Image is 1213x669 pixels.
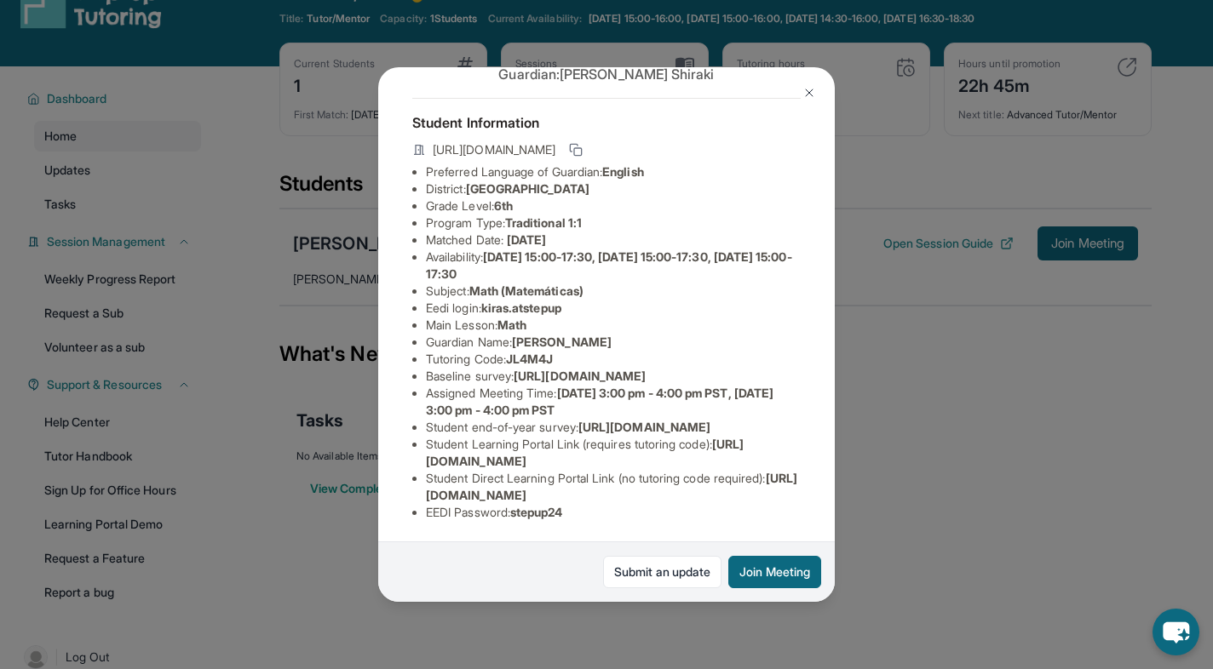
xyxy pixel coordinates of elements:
[494,198,513,213] span: 6th
[433,141,555,158] span: [URL][DOMAIN_NAME]
[802,86,816,100] img: Close Icon
[426,232,801,249] li: Matched Date:
[412,64,801,84] p: Guardian: [PERSON_NAME] Shiraki
[603,556,721,588] a: Submit an update
[426,470,801,504] li: Student Direct Learning Portal Link (no tutoring code required) :
[1153,609,1199,655] button: chat-button
[566,140,586,160] button: Copy link
[426,436,801,470] li: Student Learning Portal Link (requires tutoring code) :
[426,334,801,351] li: Guardian Name :
[466,181,589,196] span: [GEOGRAPHIC_DATA]
[426,351,801,368] li: Tutoring Code :
[426,504,801,521] li: EEDI Password :
[426,419,801,436] li: Student end-of-year survey :
[426,317,801,334] li: Main Lesson :
[506,352,553,366] span: JL4M4J
[426,283,801,300] li: Subject :
[412,112,801,133] h4: Student Information
[578,420,710,434] span: [URL][DOMAIN_NAME]
[426,163,801,180] li: Preferred Language of Guardian:
[507,232,546,247] span: [DATE]
[510,505,563,519] span: stepup24
[426,214,801,232] li: Program Type:
[426,385,801,419] li: Assigned Meeting Time :
[426,197,801,214] li: Grade Level:
[426,249,801,283] li: Availability:
[426,180,801,197] li: District:
[426,386,773,417] span: [DATE] 3:00 pm - 4:00 pm PST, [DATE] 3:00 pm - 4:00 pm PST
[469,283,584,298] span: Math (Matemáticas)
[426,249,792,281] span: [DATE] 15:00-17:30, [DATE] 15:00-17:30, [DATE] 15:00-17:30
[426,300,801,317] li: Eedi login :
[481,300,561,315] span: kiras.atstepup
[512,334,612,349] span: [PERSON_NAME]
[426,368,801,385] li: Baseline survey :
[728,556,821,588] button: Join Meeting
[497,317,526,332] span: Math
[505,215,582,230] span: Traditional 1:1
[602,164,644,179] span: English
[514,369,646,383] span: [URL][DOMAIN_NAME]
